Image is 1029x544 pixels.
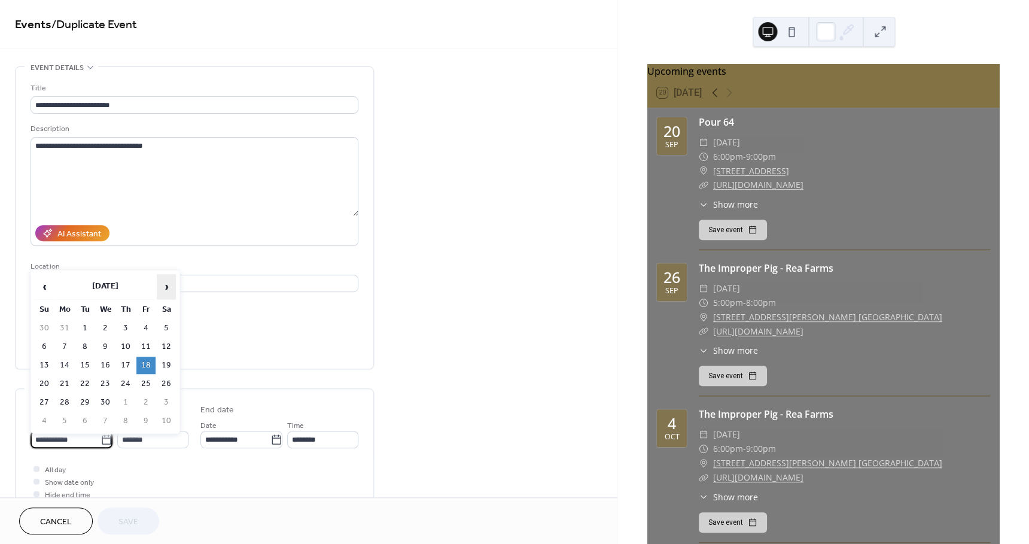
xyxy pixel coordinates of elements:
td: 6 [35,338,54,355]
span: Hide end time [45,489,90,502]
td: 2 [96,320,115,337]
a: [STREET_ADDRESS] [713,164,789,178]
td: 20 [35,375,54,393]
span: ‹ [35,275,53,299]
td: 4 [136,320,156,337]
td: 7 [96,412,115,430]
td: 5 [55,412,74,430]
span: All day [45,464,66,476]
a: The Improper Pig - Rea Farms [699,408,833,421]
td: 10 [157,412,176,430]
a: Pour 64 [699,116,734,129]
button: ​Show more [699,198,758,211]
div: ​ [699,324,708,339]
td: 27 [35,394,54,411]
div: Sep [665,287,678,295]
td: 1 [116,394,135,411]
td: 18 [136,357,156,374]
td: 16 [96,357,115,374]
a: The Improper Pig - Rea Farms [699,262,833,275]
div: Oct [665,433,680,441]
span: › [157,275,175,299]
div: ​ [699,310,708,324]
span: - [743,442,746,456]
span: Time [287,420,304,432]
td: 14 [55,357,74,374]
a: [STREET_ADDRESS][PERSON_NAME] [GEOGRAPHIC_DATA] [713,456,942,470]
div: ​ [699,281,708,296]
button: AI Assistant [35,225,109,241]
span: 9:00pm [746,442,776,456]
div: 4 [668,416,676,431]
td: 23 [96,375,115,393]
div: Description [31,123,356,135]
td: 10 [116,338,135,355]
th: Tu [75,301,95,318]
td: 2 [136,394,156,411]
td: 3 [157,394,176,411]
td: 8 [116,412,135,430]
td: 25 [136,375,156,393]
div: ​ [699,442,708,456]
button: Save event [699,220,767,240]
td: 8 [75,338,95,355]
td: 13 [35,357,54,374]
div: End date [200,404,234,417]
a: [URL][DOMAIN_NAME] [713,179,803,190]
td: 17 [116,357,135,374]
div: AI Assistant [57,228,101,241]
td: 26 [157,375,176,393]
div: ​ [699,491,708,503]
div: ​ [699,456,708,470]
span: Show more [713,491,758,503]
td: 28 [55,394,74,411]
div: ​ [699,178,708,192]
td: 12 [157,338,176,355]
span: [DATE] [713,135,740,150]
div: Upcoming events [647,64,1000,78]
div: ​ [699,198,708,211]
td: 30 [96,394,115,411]
div: Location [31,260,356,273]
span: 9:00pm [746,150,776,164]
th: We [96,301,115,318]
span: Show more [713,344,758,357]
span: - [743,296,746,310]
td: 19 [157,357,176,374]
button: ​Show more [699,344,758,357]
th: Mo [55,301,74,318]
button: Save event [699,366,767,386]
td: 15 [75,357,95,374]
span: Date [200,420,217,432]
a: [URL][DOMAIN_NAME] [713,326,803,337]
td: 1 [75,320,95,337]
th: Sa [157,301,176,318]
th: Su [35,301,54,318]
td: 7 [55,338,74,355]
div: ​ [699,150,708,164]
a: Events [15,13,51,37]
div: ​ [699,135,708,150]
div: 26 [663,270,680,285]
a: [URL][DOMAIN_NAME] [713,472,803,483]
td: 29 [75,394,95,411]
span: 6:00pm [713,442,743,456]
a: [STREET_ADDRESS][PERSON_NAME] [GEOGRAPHIC_DATA] [713,310,942,324]
span: [DATE] [713,427,740,442]
div: Title [31,82,356,95]
span: Show date only [45,476,94,489]
div: ​ [699,164,708,178]
span: 8:00pm [746,296,776,310]
div: ​ [699,470,708,485]
th: Fr [136,301,156,318]
th: [DATE] [55,274,156,300]
td: 9 [136,412,156,430]
div: ​ [699,344,708,357]
div: ​ [699,296,708,310]
button: Save event [699,512,767,533]
div: ​ [699,427,708,442]
button: Cancel [19,507,93,534]
td: 31 [55,320,74,337]
span: 5:00pm [713,296,743,310]
th: Th [116,301,135,318]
